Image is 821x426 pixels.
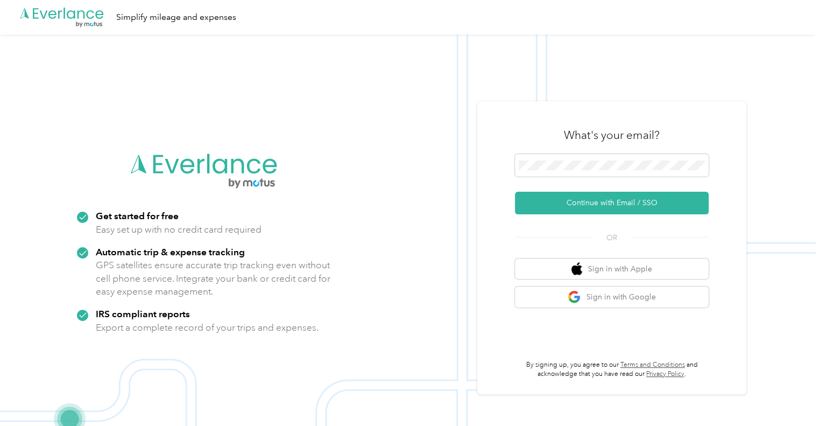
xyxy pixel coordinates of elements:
strong: Automatic trip & expense tracking [96,246,245,257]
p: By signing up, you agree to our and acknowledge that you have read our . [515,360,709,379]
strong: Get started for free [96,210,179,221]
img: apple logo [571,262,582,276]
strong: IRS compliant reports [96,308,190,319]
button: google logoSign in with Google [515,287,709,308]
a: Terms and Conditions [620,361,685,369]
div: Simplify mileage and expenses [116,11,236,24]
span: OR [593,232,631,243]
button: apple logoSign in with Apple [515,259,709,280]
h3: What's your email? [564,128,660,143]
button: Continue with Email / SSO [515,192,709,214]
a: Privacy Policy [646,370,684,378]
img: google logo [568,290,581,304]
p: GPS satellites ensure accurate trip tracking even without cell phone service. Integrate your bank... [96,259,331,298]
p: Export a complete record of your trips and expenses. [96,321,319,334]
p: Easy set up with no credit card required [96,223,261,236]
